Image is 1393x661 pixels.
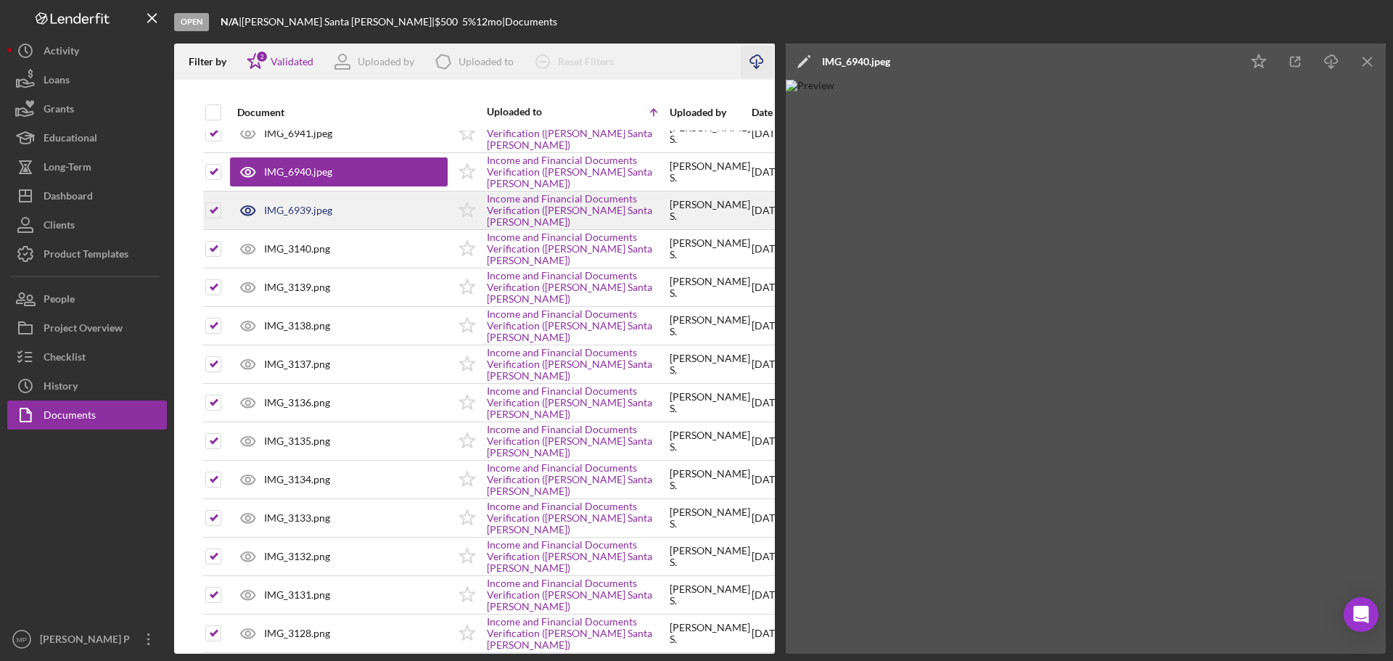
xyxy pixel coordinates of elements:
[752,615,784,652] div: [DATE]
[786,80,1386,654] img: Preview
[670,353,750,376] div: [PERSON_NAME] S .
[7,371,167,401] a: History
[7,239,167,268] button: Product Templates
[487,424,668,459] a: Income and Financial Documents Verification ([PERSON_NAME] Santa [PERSON_NAME])
[221,15,239,28] b: N/A
[7,342,167,371] button: Checklist
[487,231,668,266] a: Income and Financial Documents Verification ([PERSON_NAME] Santa [PERSON_NAME])
[44,371,78,404] div: History
[1344,597,1378,632] div: Open Intercom Messenger
[44,284,75,317] div: People
[44,181,93,214] div: Dashboard
[487,308,668,343] a: Income and Financial Documents Verification ([PERSON_NAME] Santa [PERSON_NAME])
[264,628,330,639] div: IMG_3128.png
[7,123,167,152] a: Educational
[237,107,448,118] div: Document
[752,269,784,305] div: [DATE]
[264,397,330,408] div: IMG_3136.png
[44,94,74,127] div: Grants
[487,155,668,189] a: Income and Financial Documents Verification ([PERSON_NAME] Santa [PERSON_NAME])
[487,462,668,497] a: Income and Financial Documents Verification ([PERSON_NAME] Santa [PERSON_NAME])
[670,122,750,145] div: [PERSON_NAME] S .
[487,106,578,118] div: Uploaded to
[487,578,668,612] a: Income and Financial Documents Verification ([PERSON_NAME] Santa [PERSON_NAME])
[670,430,750,453] div: [PERSON_NAME] S .
[264,551,330,562] div: IMG_3132.png
[44,152,91,185] div: Long-Term
[462,16,476,28] div: 5 %
[558,47,614,76] div: Reset Filters
[487,193,668,228] a: Income and Financial Documents Verification ([PERSON_NAME] Santa [PERSON_NAME])
[44,401,96,433] div: Documents
[7,284,167,313] button: People
[271,56,313,67] div: Validated
[44,123,97,156] div: Educational
[752,107,784,118] div: Date
[7,152,167,181] a: Long-Term
[435,15,458,28] span: $500
[255,50,268,63] div: 2
[7,625,167,654] button: MP[PERSON_NAME] P
[670,314,750,337] div: [PERSON_NAME] S .
[44,239,128,272] div: Product Templates
[487,116,668,151] a: Income and Financial Documents Verification ([PERSON_NAME] Santa [PERSON_NAME])
[525,47,628,76] button: Reset Filters
[670,107,750,118] div: Uploaded by
[670,468,750,491] div: [PERSON_NAME] S .
[7,401,167,430] button: Documents
[264,243,330,255] div: IMG_3140.png
[44,313,123,346] div: Project Overview
[752,500,784,536] div: [DATE]
[752,346,784,382] div: [DATE]
[487,501,668,535] a: Income and Financial Documents Verification ([PERSON_NAME] Santa [PERSON_NAME])
[264,205,332,216] div: IMG_6939.jpeg
[487,270,668,305] a: Income and Financial Documents Verification ([PERSON_NAME] Santa [PERSON_NAME])
[44,210,75,243] div: Clients
[7,313,167,342] button: Project Overview
[7,36,167,65] button: Activity
[264,474,330,485] div: IMG_3134.png
[7,94,167,123] button: Grants
[752,231,784,267] div: [DATE]
[242,16,435,28] div: [PERSON_NAME] Santa [PERSON_NAME] |
[264,128,332,139] div: IMG_6941.jpeg
[17,636,27,644] text: MP
[670,506,750,530] div: [PERSON_NAME] S .
[7,210,167,239] button: Clients
[264,320,330,332] div: IMG_3138.png
[752,538,784,575] div: [DATE]
[752,577,784,613] div: [DATE]
[7,181,167,210] button: Dashboard
[822,56,890,67] div: IMG_6940.jpeg
[264,589,330,601] div: IMG_3131.png
[487,616,668,651] a: Income and Financial Documents Verification ([PERSON_NAME] Santa [PERSON_NAME])
[752,423,784,459] div: [DATE]
[752,115,784,152] div: [DATE]
[459,56,514,67] div: Uploaded to
[502,16,557,28] div: | Documents
[174,13,209,31] div: Open
[476,16,502,28] div: 12 mo
[487,385,668,420] a: Income and Financial Documents Verification ([PERSON_NAME] Santa [PERSON_NAME])
[264,435,330,447] div: IMG_3135.png
[752,192,784,229] div: [DATE]
[487,539,668,574] a: Income and Financial Documents Verification ([PERSON_NAME] Santa [PERSON_NAME])
[221,16,242,28] div: |
[264,512,330,524] div: IMG_3133.png
[7,65,167,94] button: Loans
[752,154,784,190] div: [DATE]
[189,56,237,67] div: Filter by
[670,391,750,414] div: [PERSON_NAME] S .
[44,36,79,69] div: Activity
[670,545,750,568] div: [PERSON_NAME] S .
[487,347,668,382] a: Income and Financial Documents Verification ([PERSON_NAME] Santa [PERSON_NAME])
[44,65,70,98] div: Loans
